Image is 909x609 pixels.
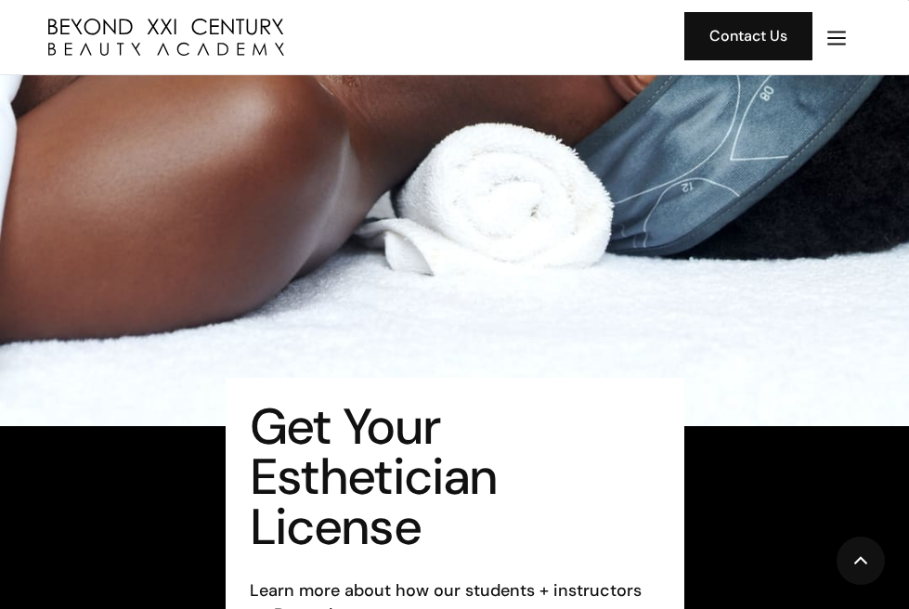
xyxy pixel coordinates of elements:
[48,19,284,56] img: beyond logo
[812,12,861,62] div: menu
[684,12,812,60] a: Contact Us
[48,19,648,56] a: home
[250,402,660,552] h1: Get Your Esthetician License
[709,24,787,48] div: Contact Us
